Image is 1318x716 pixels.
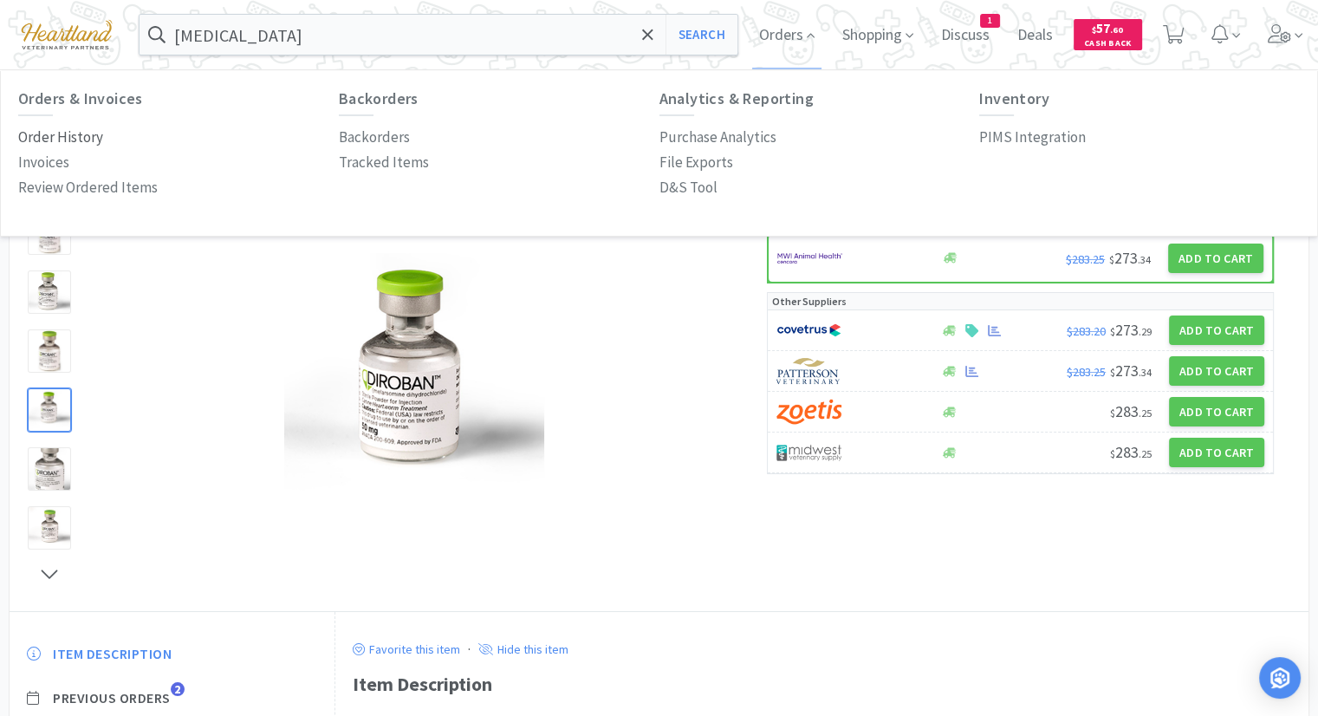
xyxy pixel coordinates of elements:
[18,126,103,149] p: Order History
[1139,325,1152,338] span: . 29
[18,90,339,107] h6: Orders & Invoices
[979,90,1300,107] h6: Inventory
[53,689,171,707] span: Previous Orders
[339,150,429,175] a: Tracked Items
[659,176,717,199] p: D&S Tool
[18,175,158,200] a: Review Ordered Items
[1110,401,1152,421] span: 283
[353,669,1291,700] div: Item Description
[1092,24,1096,36] span: $
[665,15,737,55] button: Search
[365,641,460,657] p: Favorite this item
[18,125,103,150] a: Order History
[659,125,776,150] a: Purchase Analytics
[776,317,841,343] img: 77fca1acd8b6420a9015268ca798ef17_1.png
[776,399,841,425] img: a673e5ab4e5e497494167fe422e9a3ab.png
[1110,442,1152,462] span: 283
[1084,39,1132,50] span: Cash Back
[934,28,997,43] a: Discuss1
[1259,657,1301,699] div: Open Intercom Messenger
[1110,447,1115,460] span: $
[171,682,185,696] span: 2
[1110,366,1115,379] span: $
[771,293,846,309] p: Other Suppliers
[18,150,69,175] a: Invoices
[659,151,733,174] p: File Exports
[1066,251,1105,267] span: $283.25
[284,253,544,513] img: 742fbcea8c5e4f21bf91a281a09b9e4c_242957.png
[339,151,429,174] p: Tracked Items
[1169,397,1264,426] button: Add to Cart
[1138,253,1151,266] span: . 34
[1110,320,1152,340] span: 273
[1110,407,1115,420] span: $
[1139,447,1152,460] span: . 25
[9,10,125,58] img: cad7bdf275c640399d9c6e0c56f98fd2_10.png
[1109,248,1151,268] span: 273
[1074,11,1142,58] a: $57.60Cash Back
[1139,407,1152,420] span: . 25
[776,439,841,465] img: 4dd14cff54a648ac9e977f0c5da9bc2e_5.png
[1110,325,1115,338] span: $
[777,245,842,271] img: f6b2451649754179b5b4e0c70c3f7cb0_2.png
[18,151,69,174] p: Invoices
[339,126,410,149] p: Backorders
[1110,24,1123,36] span: . 60
[18,176,158,199] p: Review Ordered Items
[659,90,980,107] h6: Analytics & Reporting
[1067,323,1106,339] span: $283.20
[1109,253,1114,266] span: $
[140,15,737,55] input: Search by item, sku, manufacturer, ingredient, size...
[1110,361,1152,381] span: 273
[468,638,471,661] div: ·
[339,90,659,107] h6: Backorders
[979,126,1086,149] p: PIMS Integration
[659,150,733,175] a: File Exports
[1169,316,1264,345] button: Add to Cart
[659,126,776,149] p: Purchase Analytics
[981,15,999,27] span: 1
[1168,244,1263,273] button: Add to Cart
[1169,438,1264,467] button: Add to Cart
[1067,364,1106,380] span: $283.25
[979,125,1086,150] a: PIMS Integration
[776,358,841,384] img: f5e969b455434c6296c6d81ef179fa71_3.png
[1092,20,1123,36] span: 57
[1010,28,1060,43] a: Deals
[1139,366,1152,379] span: . 34
[493,641,568,657] p: Hide this item
[659,175,717,200] a: D&S Tool
[1169,356,1264,386] button: Add to Cart
[339,125,410,150] a: Backorders
[53,645,172,663] span: Item Description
